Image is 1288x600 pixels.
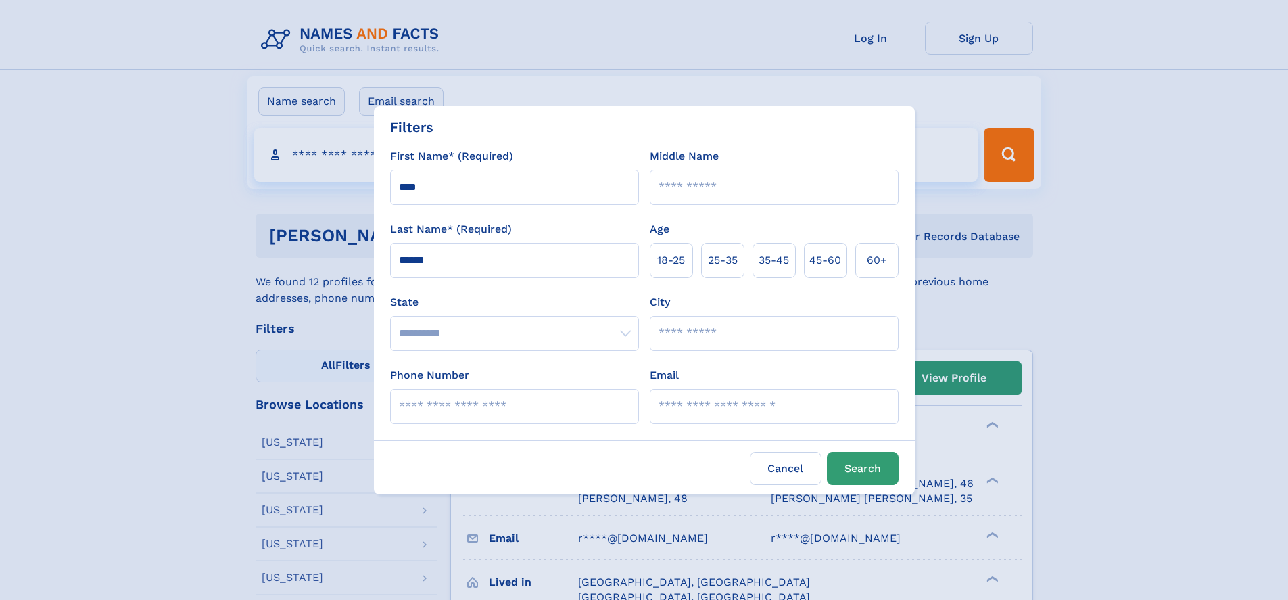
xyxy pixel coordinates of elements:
label: Cancel [750,452,821,485]
span: 25‑35 [708,252,738,269]
label: City [650,294,670,310]
label: First Name* (Required) [390,148,513,164]
label: Phone Number [390,367,469,384]
label: Last Name* (Required) [390,221,512,237]
span: 45‑60 [809,252,841,269]
label: Middle Name [650,148,719,164]
span: 35‑45 [759,252,789,269]
span: 18‑25 [657,252,685,269]
label: State [390,294,639,310]
label: Age [650,221,669,237]
div: Filters [390,117,433,137]
span: 60+ [867,252,887,269]
button: Search [827,452,899,485]
label: Email [650,367,679,384]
